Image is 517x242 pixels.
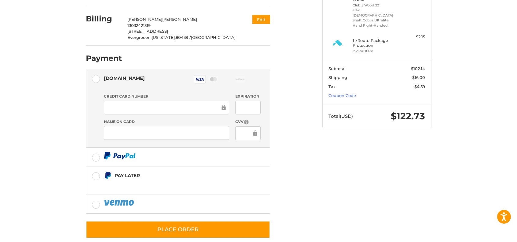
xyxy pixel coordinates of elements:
span: $102.14 [411,66,425,71]
li: Digital Item [353,49,399,54]
label: Expiration [235,94,261,99]
label: Credit Card Number [104,94,229,99]
label: CVV [235,119,261,125]
iframe: PayPal Message 2 [104,182,232,187]
li: Hand Right-Handed [353,23,399,28]
img: PayPal icon [104,152,136,159]
span: 13032421319 [127,23,151,28]
li: Club 5 Wood 22° [353,3,399,8]
span: $16.00 [412,75,425,80]
button: Place Order [86,221,270,238]
span: Subtotal [328,66,346,71]
li: Flex [DEMOGRAPHIC_DATA] [353,8,399,18]
span: $4.59 [414,84,425,89]
span: [PERSON_NAME] [127,17,162,22]
button: Edit [252,15,270,24]
span: [STREET_ADDRESS] [127,29,168,34]
div: Pay Later [115,170,232,181]
span: Evergreeen, [127,35,152,40]
h2: Billing [86,14,122,24]
span: [GEOGRAPHIC_DATA] [191,35,236,40]
a: Coupon Code [328,93,356,98]
div: [DOMAIN_NAME] [104,73,145,83]
img: Pay Later icon [104,172,112,179]
span: [PERSON_NAME] [162,17,197,22]
span: $122.73 [391,110,425,122]
img: PayPal icon [104,199,135,207]
span: Shipping [328,75,347,80]
label: Name on Card [104,119,229,125]
div: $2.15 [401,34,425,40]
h4: 1 x Route Package Protection [353,38,399,48]
h2: Payment [86,54,122,63]
span: [US_STATE], [152,35,176,40]
li: Shaft Cobra Ultralite [353,18,399,23]
span: Total (USD) [328,113,353,119]
span: 80439 / [176,35,191,40]
span: Tax [328,84,335,89]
